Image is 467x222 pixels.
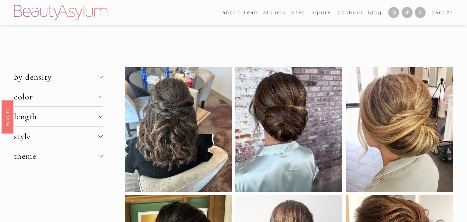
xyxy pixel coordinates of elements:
img: Beauty Asylum | Bridal Hair &amp; Makeup Charlotte &amp; Atlanta [14,5,107,20]
button: style [14,127,103,146]
button: by density [14,67,103,87]
span: length [14,111,99,122]
span: color [14,92,99,102]
a: TikTok [402,7,413,18]
span: ( ) [445,10,453,15]
button: color [14,87,103,106]
span: by density [14,72,99,82]
a: Inquire [310,8,332,17]
a: folder dropdown [244,8,260,17]
a: Lookbook [335,8,364,17]
a: Facebook [415,7,426,18]
button: length [14,107,103,126]
a: folder dropdown [223,8,240,17]
span: theme [14,151,99,161]
a: Instagram [388,7,399,18]
a: Rates [289,8,306,17]
a: Blog [368,8,382,17]
a: albums [263,8,286,17]
span: style [14,131,99,141]
a: Cart(0) [432,9,453,17]
a: Book Us [2,100,13,134]
span: 0 [447,10,451,15]
span: about [223,9,240,17]
button: theme [14,146,103,166]
span: team [244,9,260,17]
